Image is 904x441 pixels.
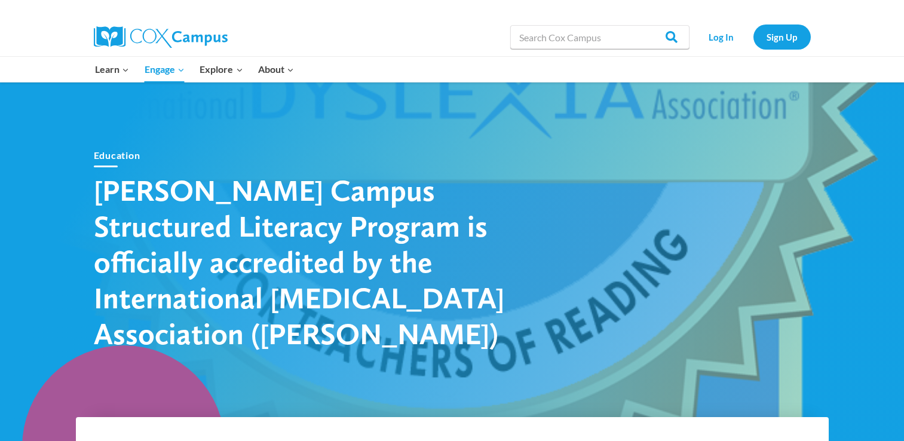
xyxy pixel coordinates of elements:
[753,24,811,49] a: Sign Up
[695,24,747,49] a: Log In
[200,62,243,77] span: Explore
[510,25,690,49] input: Search Cox Campus
[258,62,294,77] span: About
[145,62,185,77] span: Engage
[695,24,811,49] nav: Secondary Navigation
[94,26,228,48] img: Cox Campus
[95,62,129,77] span: Learn
[88,57,302,82] nav: Primary Navigation
[94,149,140,161] a: Education
[94,172,512,351] h1: [PERSON_NAME] Campus Structured Literacy Program is officially accredited by the International [M...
